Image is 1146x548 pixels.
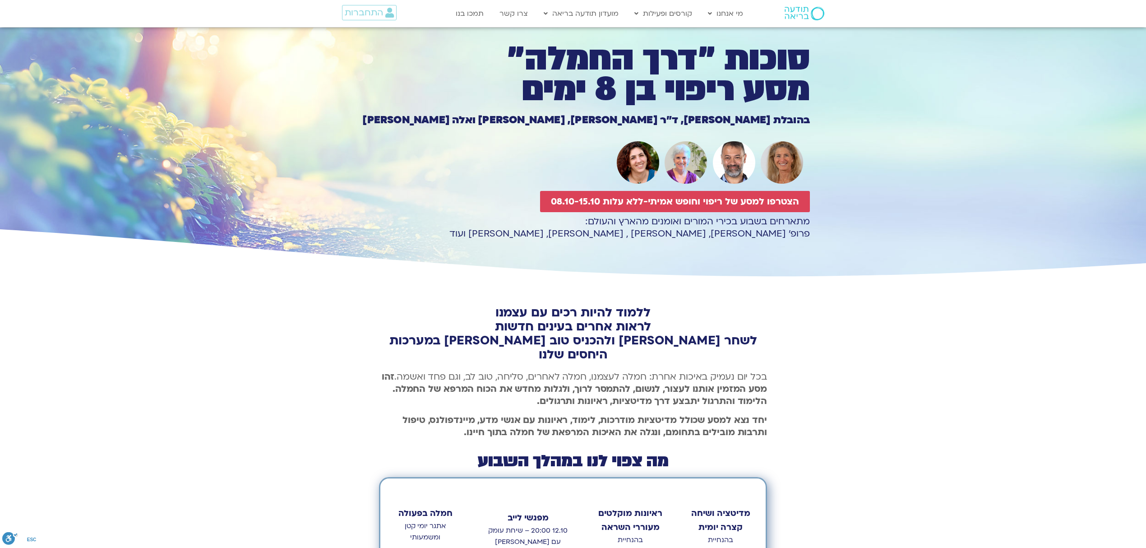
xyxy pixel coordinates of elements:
[342,5,397,20] a: התחברות
[389,520,462,543] p: אתגר יומי קטן ומשמעותי
[402,414,767,438] b: יחד נצא למסע שכולל מדיטציות מודרכות, לימוד, ראיונות עם אנשי מדע, מיינדפולנס, טיפול ותרבות מובילים...
[379,454,767,469] h2: מה צפוי לנו במהלך השבוע
[345,8,383,18] span: התחברות
[703,5,748,22] a: מי אנחנו
[598,508,662,534] strong: ראיונות מוקלטים מעוררי השראה
[382,371,767,407] b: זהו מסע המזמין אותנו לעצור, לנשום, להתמסר לרוך, ולגלות מחדש את הכוח המרפא של החמלה. הלימוד והתרגו...
[540,191,810,212] a: הצטרפו למסע של ריפוי וחופש אמיתי-ללא עלות 08.10-15.10
[630,5,697,22] a: קורסים ופעילות
[379,371,767,407] p: בכל יום נעמיק באיכות אחרת: חמלה לעצמנו, חמלה לאחרים, סליחה, טוב לב, וגם פחד ואשמה.
[508,512,549,524] strong: מפגשי לייב
[539,5,623,22] a: מועדון תודעה בריאה
[379,306,767,362] h2: ללמוד להיות רכים עם עצמנו לראות אחרים בעינים חדשות לשחר [PERSON_NAME] ולהכניס טוב [PERSON_NAME] ב...
[551,196,799,207] span: הצטרפו למסע של ריפוי וחופש אמיתי-ללא עלות 08.10-15.10
[691,508,750,534] strong: מדיטציה ושיחה קצרה יומית
[398,508,453,519] strong: חמלה בפעולה
[336,115,810,125] h1: בהובלת [PERSON_NAME], ד״ר [PERSON_NAME], [PERSON_NAME] ואלה [PERSON_NAME]
[336,215,810,240] p: מתארחים בשבוע בכירי המורים ואומנים מהארץ והעולם: פרופ׳ [PERSON_NAME], [PERSON_NAME] , [PERSON_NAM...
[336,44,810,105] h1: סוכות ״דרך החמלה״ מסע ריפוי בן 8 ימים
[495,5,532,22] a: צרו קשר
[451,5,488,22] a: תמכו בנו
[785,7,824,20] img: תודעה בריאה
